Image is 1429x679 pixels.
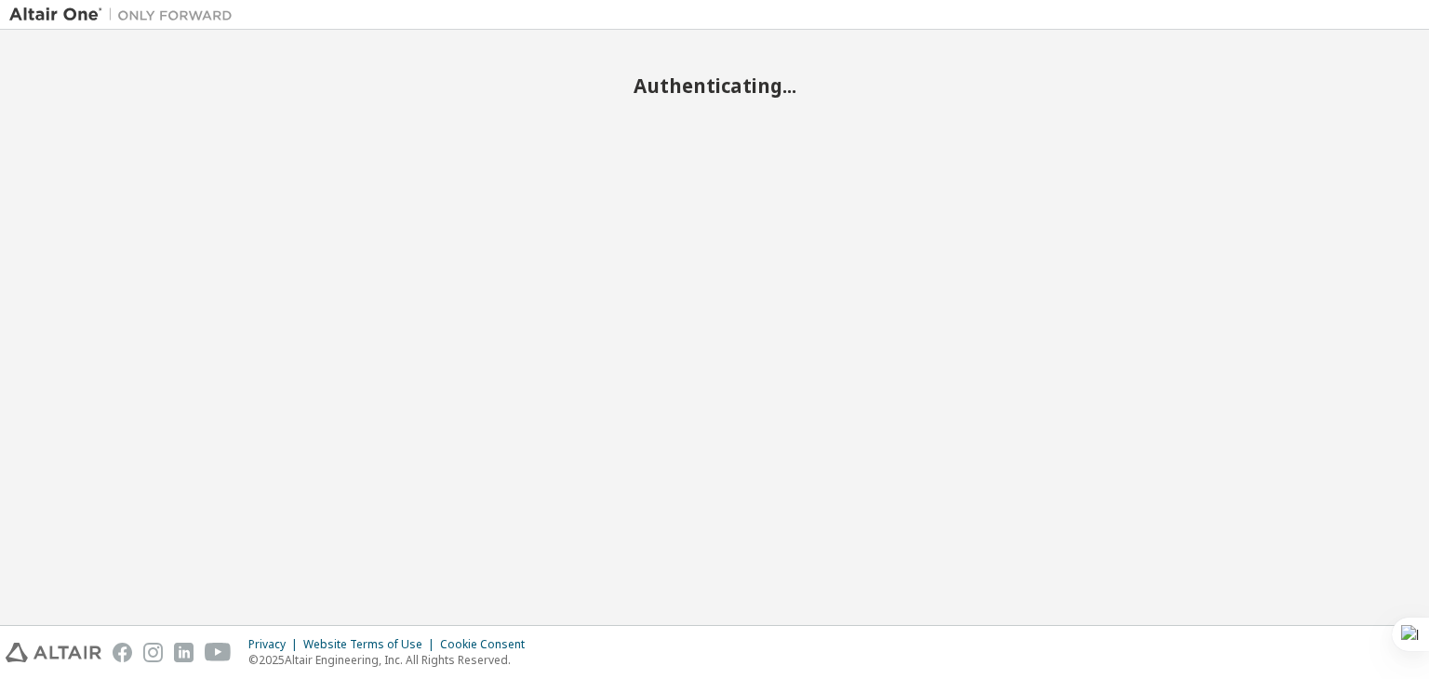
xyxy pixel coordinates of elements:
[9,73,1420,98] h2: Authenticating...
[303,637,440,652] div: Website Terms of Use
[174,643,194,662] img: linkedin.svg
[248,652,536,668] p: © 2025 Altair Engineering, Inc. All Rights Reserved.
[440,637,536,652] div: Cookie Consent
[113,643,132,662] img: facebook.svg
[205,643,232,662] img: youtube.svg
[143,643,163,662] img: instagram.svg
[9,6,242,24] img: Altair One
[6,643,101,662] img: altair_logo.svg
[248,637,303,652] div: Privacy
